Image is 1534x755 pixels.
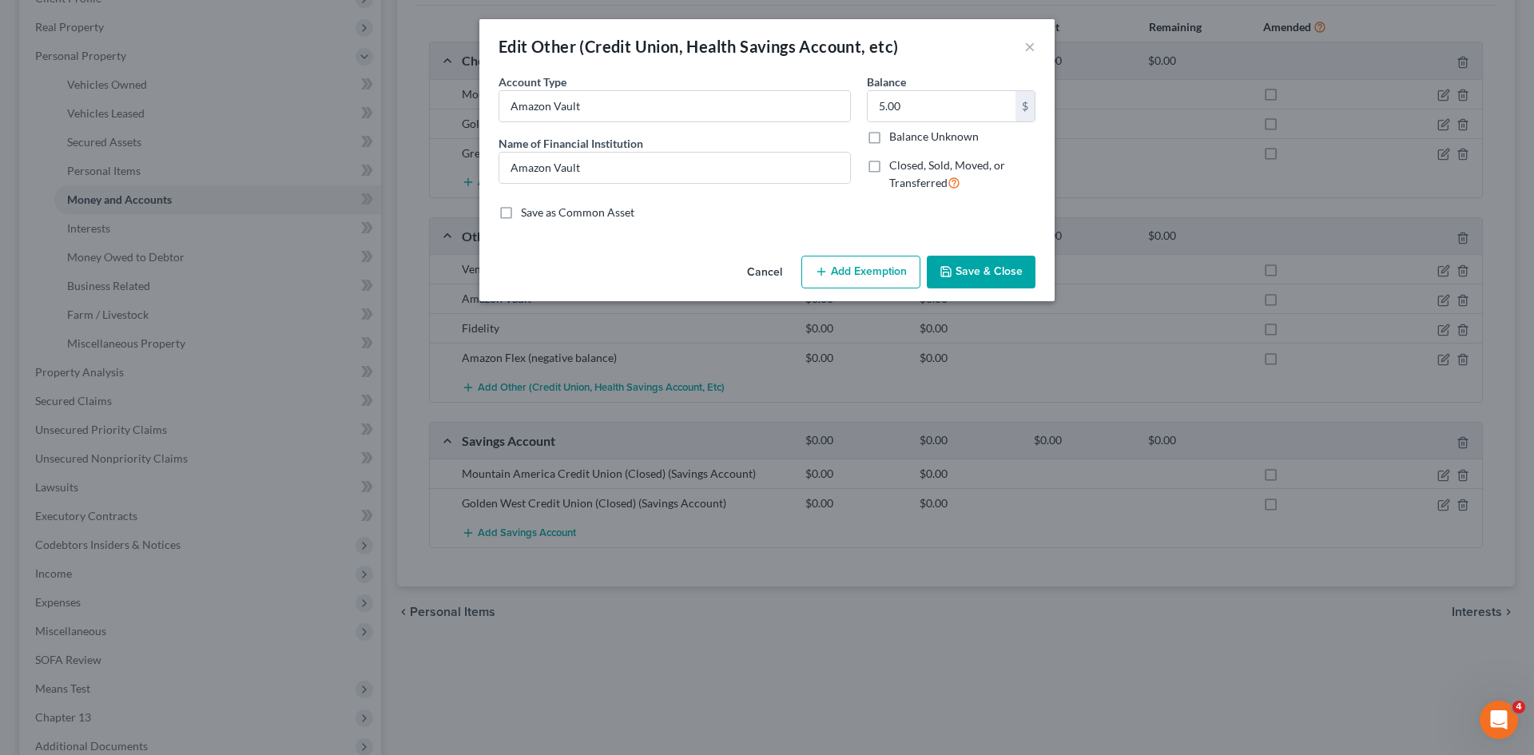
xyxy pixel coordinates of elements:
button: Cancel [734,257,795,289]
button: Save & Close [927,256,1035,289]
div: $ [1015,91,1035,121]
input: Credit Union, HSA, etc [499,91,850,121]
button: Add Exemption [801,256,920,289]
input: Enter name... [499,153,850,183]
span: Name of Financial Institution [499,137,643,150]
input: 0.00 [868,91,1015,121]
button: × [1024,37,1035,56]
label: Save as Common Asset [521,205,634,221]
label: Balance [867,74,906,90]
span: Closed, Sold, Moved, or Transferred [889,158,1005,189]
label: Balance Unknown [889,129,979,145]
iframe: Intercom live chat [1480,701,1518,739]
div: Edit Other (Credit Union, Health Savings Account, etc) [499,35,899,58]
label: Account Type [499,74,566,90]
span: 4 [1512,701,1525,713]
